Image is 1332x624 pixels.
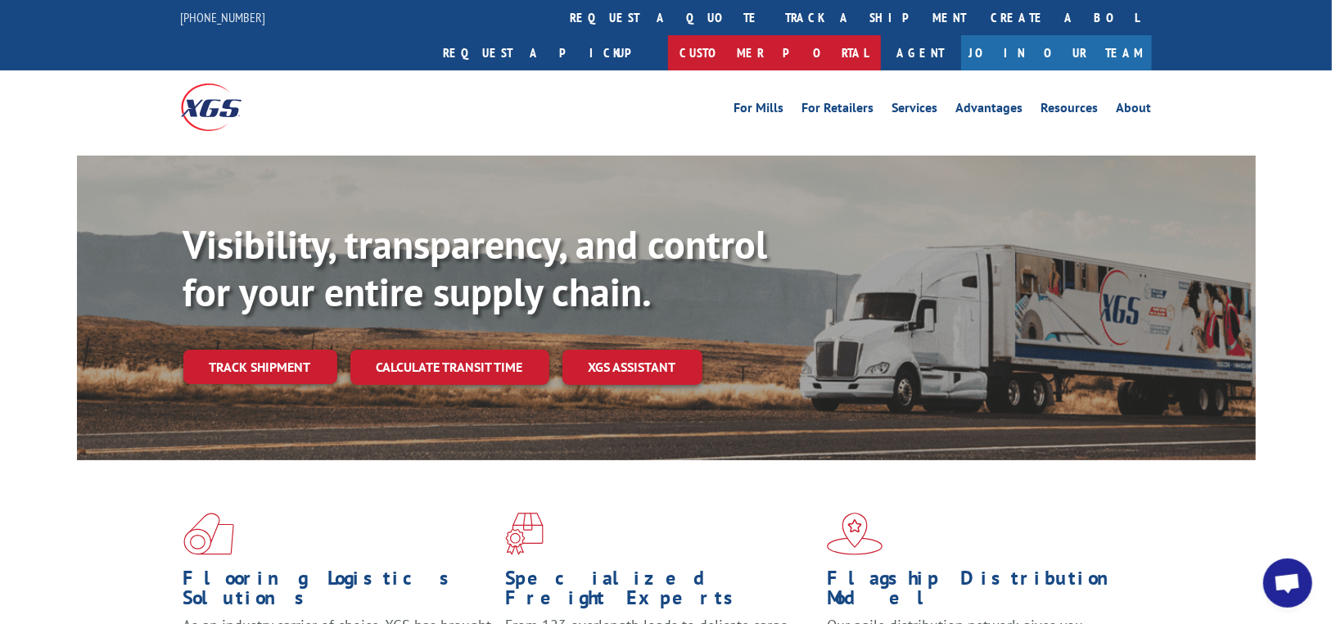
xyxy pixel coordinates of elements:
[183,350,337,384] a: Track shipment
[961,35,1152,70] a: Join Our Team
[956,102,1023,120] a: Advantages
[1263,558,1312,608] div: Open chat
[183,568,493,616] h1: Flooring Logistics Solutions
[562,350,702,385] a: XGS ASSISTANT
[431,35,668,70] a: Request a pickup
[183,219,768,317] b: Visibility, transparency, and control for your entire supply chain.
[734,102,784,120] a: For Mills
[183,513,234,555] img: xgs-icon-total-supply-chain-intelligence-red
[802,102,874,120] a: For Retailers
[350,350,549,385] a: Calculate transit time
[181,9,266,25] a: [PHONE_NUMBER]
[827,568,1136,616] h1: Flagship Distribution Model
[668,35,881,70] a: Customer Portal
[1041,102,1099,120] a: Resources
[892,102,938,120] a: Services
[505,513,544,555] img: xgs-icon-focused-on-flooring-red
[1117,102,1152,120] a: About
[505,568,815,616] h1: Specialized Freight Experts
[827,513,883,555] img: xgs-icon-flagship-distribution-model-red
[881,35,961,70] a: Agent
